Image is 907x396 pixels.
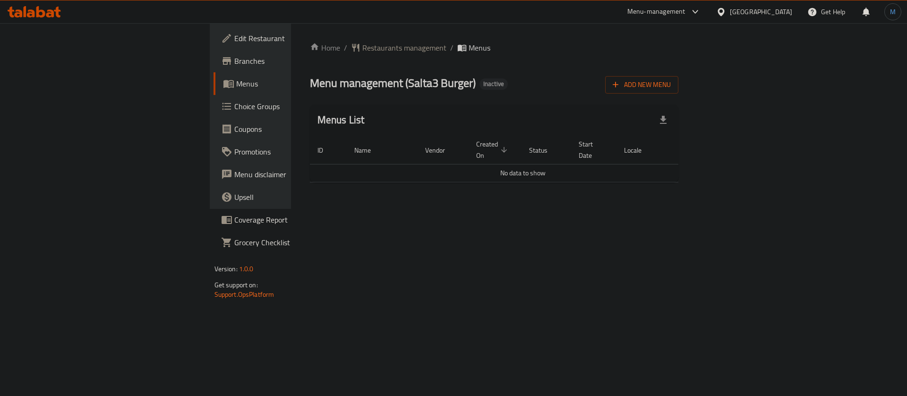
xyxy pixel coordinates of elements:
[354,145,383,156] span: Name
[665,136,736,164] th: Actions
[469,42,490,53] span: Menus
[239,263,254,275] span: 1.0.0
[605,76,678,94] button: Add New Menu
[310,136,736,182] table: enhanced table
[214,95,361,118] a: Choice Groups
[234,55,354,67] span: Branches
[425,145,457,156] span: Vendor
[500,167,546,179] span: No data to show
[624,145,654,156] span: Locale
[479,78,508,90] div: Inactive
[476,138,510,161] span: Created On
[310,42,679,53] nav: breadcrumb
[236,78,354,89] span: Menus
[317,145,335,156] span: ID
[627,6,685,17] div: Menu-management
[234,123,354,135] span: Coupons
[890,7,896,17] span: M
[450,42,453,53] li: /
[351,42,446,53] a: Restaurants management
[613,79,671,91] span: Add New Menu
[310,72,476,94] span: Menu management ( Salta3 Burger )
[214,208,361,231] a: Coverage Report
[362,42,446,53] span: Restaurants management
[579,138,605,161] span: Start Date
[234,33,354,44] span: Edit Restaurant
[214,118,361,140] a: Coupons
[652,109,675,131] div: Export file
[234,191,354,203] span: Upsell
[234,169,354,180] span: Menu disclaimer
[214,140,361,163] a: Promotions
[214,186,361,208] a: Upsell
[479,80,508,88] span: Inactive
[214,27,361,50] a: Edit Restaurant
[214,50,361,72] a: Branches
[214,163,361,186] a: Menu disclaimer
[234,146,354,157] span: Promotions
[214,263,238,275] span: Version:
[234,214,354,225] span: Coverage Report
[234,237,354,248] span: Grocery Checklist
[317,113,365,127] h2: Menus List
[214,231,361,254] a: Grocery Checklist
[529,145,560,156] span: Status
[214,72,361,95] a: Menus
[730,7,792,17] div: [GEOGRAPHIC_DATA]
[214,279,258,291] span: Get support on:
[234,101,354,112] span: Choice Groups
[214,288,274,301] a: Support.OpsPlatform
